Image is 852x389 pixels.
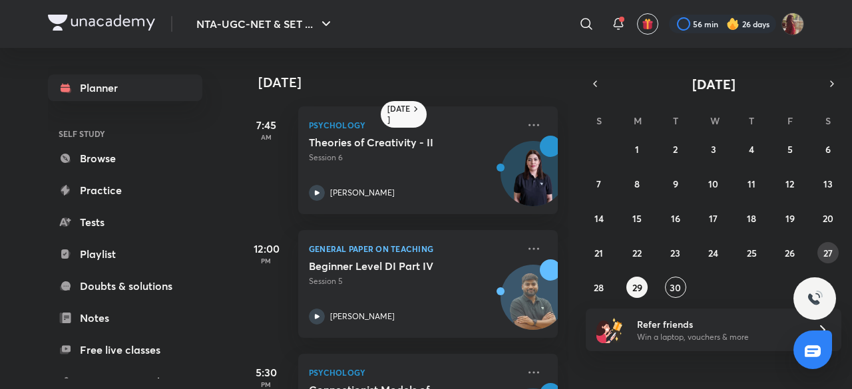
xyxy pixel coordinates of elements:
[48,15,155,31] img: Company Logo
[330,187,395,199] p: [PERSON_NAME]
[817,242,839,263] button: September 27, 2025
[673,143,678,156] abbr: September 2, 2025
[665,242,686,263] button: September 23, 2025
[48,273,202,299] a: Doubts & solutions
[632,212,642,225] abbr: September 15, 2025
[785,247,795,259] abbr: September 26, 2025
[48,209,202,235] a: Tests
[258,74,571,90] h4: [DATE]
[309,117,518,133] p: Psychology
[779,242,801,263] button: September 26, 2025
[825,143,831,156] abbr: September 6, 2025
[708,178,718,190] abbr: September 10, 2025
[781,13,804,35] img: Srishti Sharma
[741,242,762,263] button: September 25, 2025
[588,277,610,298] button: September 28, 2025
[823,212,833,225] abbr: September 20, 2025
[817,207,839,229] button: September 20, 2025
[626,173,648,194] button: September 8, 2025
[240,133,293,141] p: AM
[817,138,839,160] button: September 6, 2025
[642,18,654,30] img: avatar
[710,114,720,127] abbr: Wednesday
[330,311,395,323] p: [PERSON_NAME]
[588,207,610,229] button: September 14, 2025
[817,173,839,194] button: September 13, 2025
[823,247,833,259] abbr: September 27, 2025
[665,173,686,194] button: September 9, 2025
[665,207,686,229] button: September 16, 2025
[665,138,686,160] button: September 2, 2025
[596,317,623,343] img: referral
[825,114,831,127] abbr: Saturday
[787,143,793,156] abbr: September 5, 2025
[309,275,518,287] p: Session 5
[240,380,293,388] p: PM
[747,247,757,259] abbr: September 25, 2025
[635,143,639,156] abbr: September 1, 2025
[626,207,648,229] button: September 15, 2025
[309,152,518,164] p: Session 6
[665,277,686,298] button: September 30, 2025
[670,281,681,294] abbr: September 30, 2025
[588,173,610,194] button: September 7, 2025
[387,104,411,125] h6: [DATE]
[747,212,756,225] abbr: September 18, 2025
[637,13,658,35] button: avatar
[240,117,293,133] h5: 7:45
[779,207,801,229] button: September 19, 2025
[588,242,610,263] button: September 21, 2025
[240,257,293,265] p: PM
[741,173,762,194] button: September 11, 2025
[785,212,795,225] abbr: September 19, 2025
[703,242,724,263] button: September 24, 2025
[670,247,680,259] abbr: September 23, 2025
[692,75,736,93] span: [DATE]
[779,138,801,160] button: September 5, 2025
[741,207,762,229] button: September 18, 2025
[594,247,603,259] abbr: September 21, 2025
[671,212,680,225] abbr: September 16, 2025
[604,74,823,93] button: [DATE]
[501,272,565,336] img: Avatar
[823,178,833,190] abbr: September 13, 2025
[637,317,801,331] h6: Refer friends
[703,207,724,229] button: September 17, 2025
[188,11,342,37] button: NTA-UGC-NET & SET ...
[48,305,202,331] a: Notes
[709,212,718,225] abbr: September 17, 2025
[309,259,475,273] h5: Beginner Level DI Part IV
[703,138,724,160] button: September 3, 2025
[626,277,648,298] button: September 29, 2025
[501,148,565,212] img: Avatar
[807,291,823,307] img: ttu
[637,331,801,343] p: Win a laptop, vouchers & more
[673,114,678,127] abbr: Tuesday
[48,122,202,145] h6: SELF STUDY
[309,364,518,380] p: Psychology
[48,177,202,203] a: Practice
[634,178,640,190] abbr: September 8, 2025
[594,212,604,225] abbr: September 14, 2025
[703,173,724,194] button: September 10, 2025
[596,114,602,127] abbr: Sunday
[309,136,475,149] h5: Theories of Creativity - II
[48,145,202,172] a: Browse
[779,173,801,194] button: September 12, 2025
[673,178,678,190] abbr: September 9, 2025
[785,178,794,190] abbr: September 12, 2025
[749,114,754,127] abbr: Thursday
[634,114,642,127] abbr: Monday
[240,241,293,257] h5: 12:00
[787,114,793,127] abbr: Friday
[48,336,202,363] a: Free live classes
[240,364,293,380] h5: 5:30
[594,281,604,294] abbr: September 28, 2025
[726,17,740,31] img: streak
[626,242,648,263] button: September 22, 2025
[711,143,716,156] abbr: September 3, 2025
[48,74,202,101] a: Planner
[708,247,718,259] abbr: September 24, 2025
[48,241,202,267] a: Playlist
[741,138,762,160] button: September 4, 2025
